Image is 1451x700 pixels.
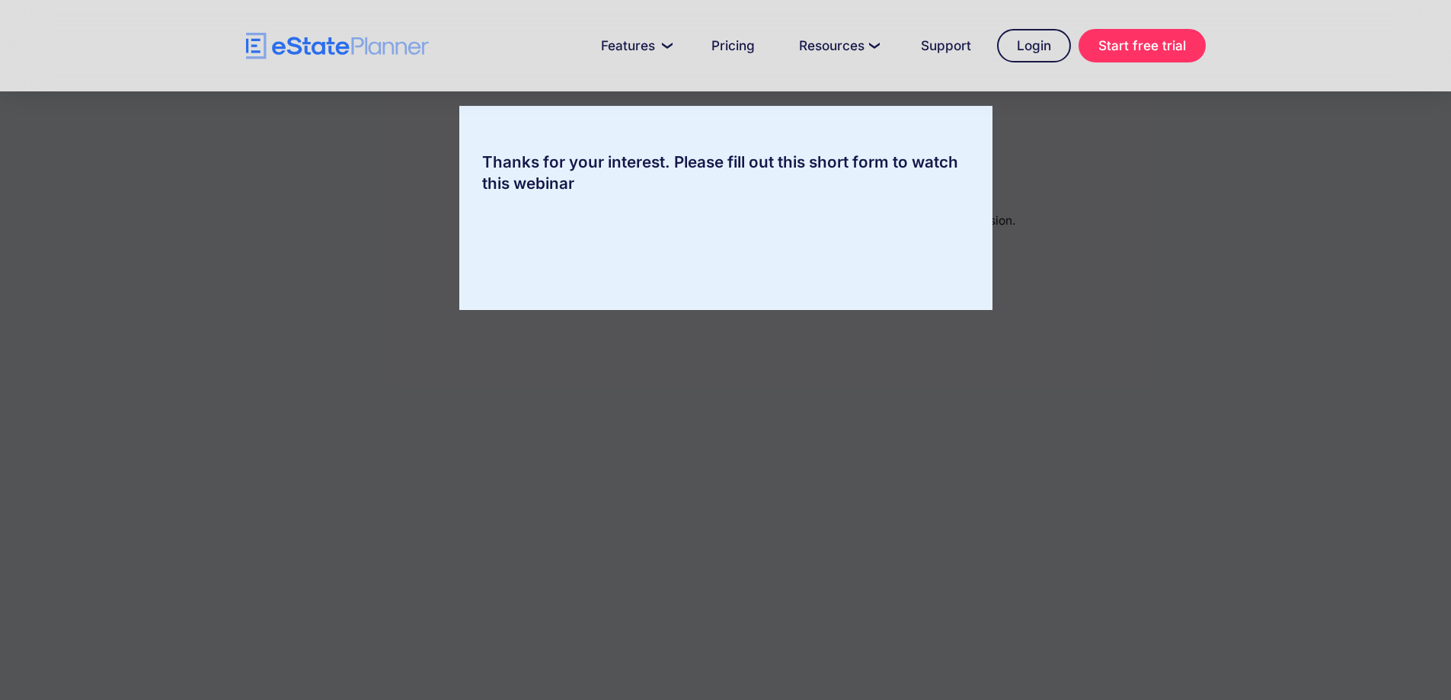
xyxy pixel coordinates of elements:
[997,29,1071,62] a: Login
[482,209,970,264] iframe: Form 0
[693,30,773,61] a: Pricing
[583,30,686,61] a: Features
[459,152,992,194] div: Thanks for your interest. Please fill out this short form to watch this webinar
[903,30,989,61] a: Support
[246,33,429,59] a: home
[781,30,895,61] a: Resources
[1079,29,1206,62] a: Start free trial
